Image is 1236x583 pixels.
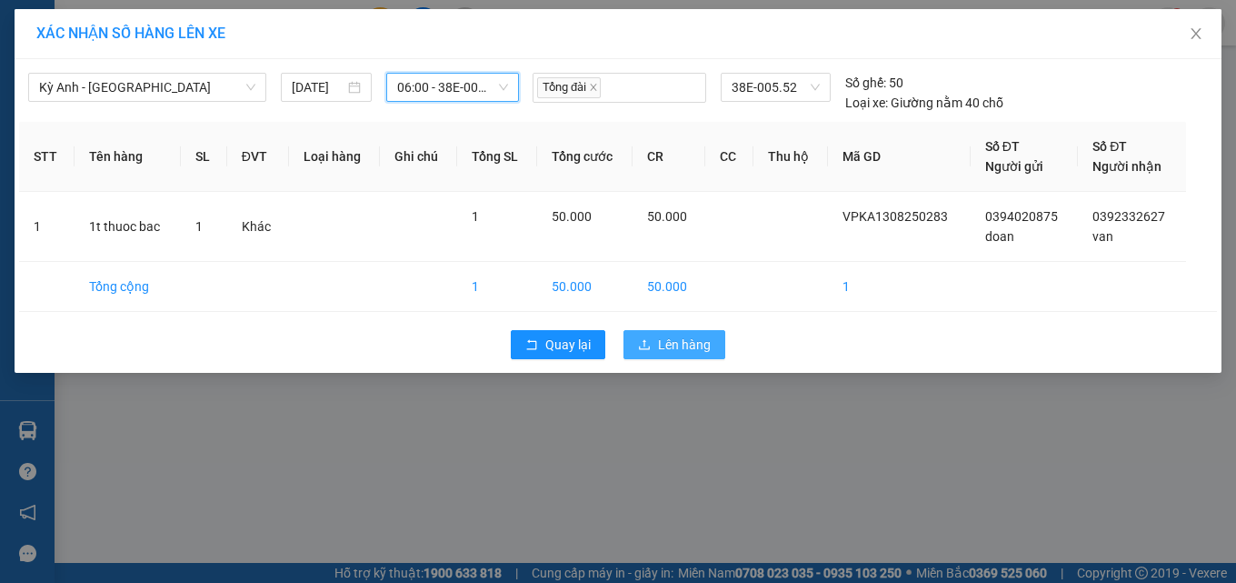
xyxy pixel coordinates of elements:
span: VPKA1308250283 [842,209,948,224]
span: 1 [195,219,203,234]
th: STT [19,122,75,192]
span: 50.000 [647,209,687,224]
span: Số ĐT [1092,139,1127,154]
span: van [1092,229,1113,244]
span: Quay lại [545,335,591,355]
td: 50.000 [537,262,633,312]
span: rollback [525,338,538,353]
span: 0392332627 [1092,209,1165,224]
span: 38E-005.52 [732,74,821,101]
span: upload [638,338,651,353]
button: uploadLên hàng [623,330,725,359]
th: Tổng SL [457,122,537,192]
button: rollbackQuay lại [511,330,605,359]
th: Tổng cước [537,122,633,192]
th: ĐVT [227,122,289,192]
span: close [1189,26,1203,41]
th: Ghi chú [380,122,457,192]
span: 0394020875 [985,209,1058,224]
div: 50 [845,73,903,93]
th: Mã GD [828,122,971,192]
span: Người gửi [985,159,1043,174]
div: Giường nằm 40 chỗ [845,93,1003,113]
th: CR [633,122,706,192]
td: Tổng cộng [75,262,181,312]
input: 13/08/2025 [292,77,344,97]
span: Người nhận [1092,159,1161,174]
td: Khác [227,192,289,262]
th: CC [705,122,753,192]
th: SL [181,122,227,192]
span: close [589,83,598,92]
span: doan [985,229,1014,244]
span: XÁC NHẬN SỐ HÀNG LÊN XE [36,25,225,42]
span: Tổng đài [537,77,601,98]
span: 1 [472,209,479,224]
td: 1 [19,192,75,262]
span: Lên hàng [658,335,711,355]
th: Tên hàng [75,122,181,192]
td: 50.000 [633,262,706,312]
span: 50.000 [552,209,592,224]
span: Số ĐT [985,139,1020,154]
td: 1 [457,262,537,312]
th: Loại hàng [289,122,381,192]
td: 1t thuoc bac [75,192,181,262]
td: 1 [828,262,971,312]
th: Thu hộ [753,122,828,192]
span: 06:00 - 38E-005.52 [397,74,508,101]
span: Số ghế: [845,73,886,93]
span: Loại xe: [845,93,888,113]
button: Close [1171,9,1221,60]
span: Kỳ Anh - Hà Nội [39,74,255,101]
